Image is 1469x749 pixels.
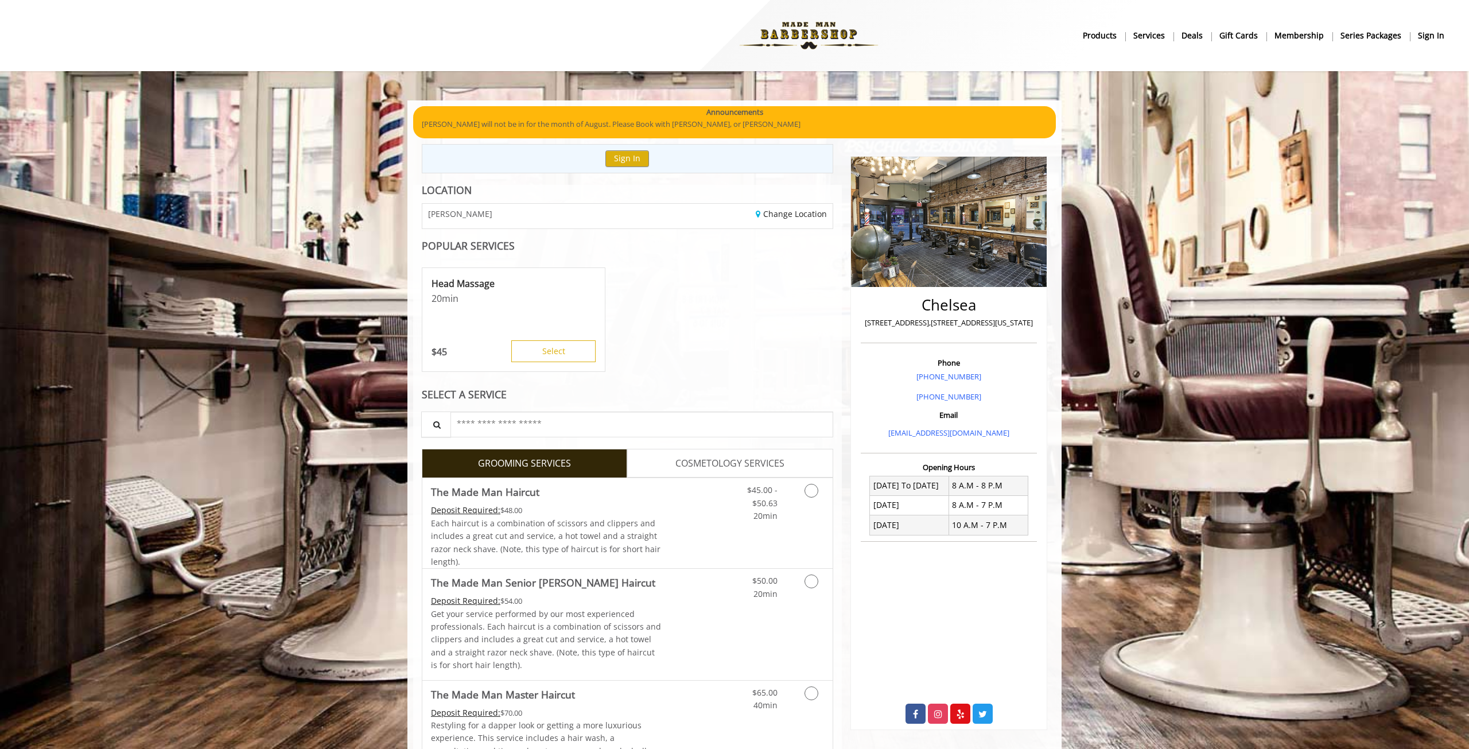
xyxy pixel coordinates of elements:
b: Services [1133,29,1165,42]
span: 40min [753,700,778,711]
span: This service needs some Advance to be paid before we block your appointment [431,504,500,515]
td: [DATE] [870,515,949,535]
p: Get your service performed by our most experienced professionals. Each haircut is a combination o... [431,608,662,672]
div: $70.00 [431,707,662,719]
p: 45 [432,346,447,358]
span: This service needs some Advance to be paid before we block your appointment [431,707,500,718]
img: Made Man Barbershop logo [730,4,888,67]
b: POPULAR SERVICES [422,239,515,253]
span: GROOMING SERVICES [478,456,571,471]
span: 20min [753,510,778,521]
p: 20 [432,292,596,305]
span: 20min [753,588,778,599]
span: $ [432,346,437,358]
a: Productsproducts [1075,27,1125,44]
td: 8 A.M - 8 P.M [949,476,1028,495]
td: [DATE] [870,495,949,515]
button: Sign In [605,150,649,167]
a: [EMAIL_ADDRESS][DOMAIN_NAME] [888,428,1009,438]
h3: Opening Hours [861,463,1037,471]
a: Series packagesSeries packages [1332,27,1410,44]
b: Deals [1182,29,1203,42]
b: Announcements [706,106,763,118]
span: This service needs some Advance to be paid before we block your appointment [431,595,500,606]
div: $54.00 [431,595,662,607]
b: The Made Man Master Haircut [431,686,575,703]
span: $45.00 - $50.63 [747,484,778,508]
span: $50.00 [752,575,778,586]
a: DealsDeals [1173,27,1211,44]
a: Change Location [756,208,827,219]
a: Gift cardsgift cards [1211,27,1266,44]
td: 8 A.M - 7 P.M [949,495,1028,515]
div: SELECT A SERVICE [422,389,833,400]
b: Series packages [1340,29,1401,42]
p: [PERSON_NAME] will not be in for the month of August. Please Book with [PERSON_NAME], or [PERSON_... [422,118,1047,130]
span: min [442,292,458,305]
h2: Chelsea [864,297,1034,313]
td: [DATE] To [DATE] [870,476,949,495]
b: The Made Man Senior [PERSON_NAME] Haircut [431,575,655,591]
b: sign in [1418,29,1444,42]
span: $65.00 [752,687,778,698]
a: MembershipMembership [1266,27,1332,44]
b: Membership [1274,29,1324,42]
td: 10 A.M - 7 P.M [949,515,1028,535]
a: [PHONE_NUMBER] [916,371,981,382]
b: products [1083,29,1117,42]
h3: Email [864,411,1034,419]
span: [PERSON_NAME] [428,209,492,218]
b: LOCATION [422,183,472,197]
button: Select [511,340,596,362]
a: [PHONE_NUMBER] [916,391,981,402]
span: COSMETOLOGY SERVICES [675,456,784,471]
b: gift cards [1219,29,1258,42]
h3: Phone [864,359,1034,367]
b: The Made Man Haircut [431,484,539,500]
button: Service Search [421,412,451,437]
span: Each haircut is a combination of scissors and clippers and includes a great cut and service, a ho... [431,518,660,567]
p: Head Massage [432,277,596,290]
a: sign insign in [1410,27,1452,44]
div: $48.00 [431,504,662,517]
p: [STREET_ADDRESS],[STREET_ADDRESS][US_STATE] [864,317,1034,329]
a: ServicesServices [1125,27,1173,44]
